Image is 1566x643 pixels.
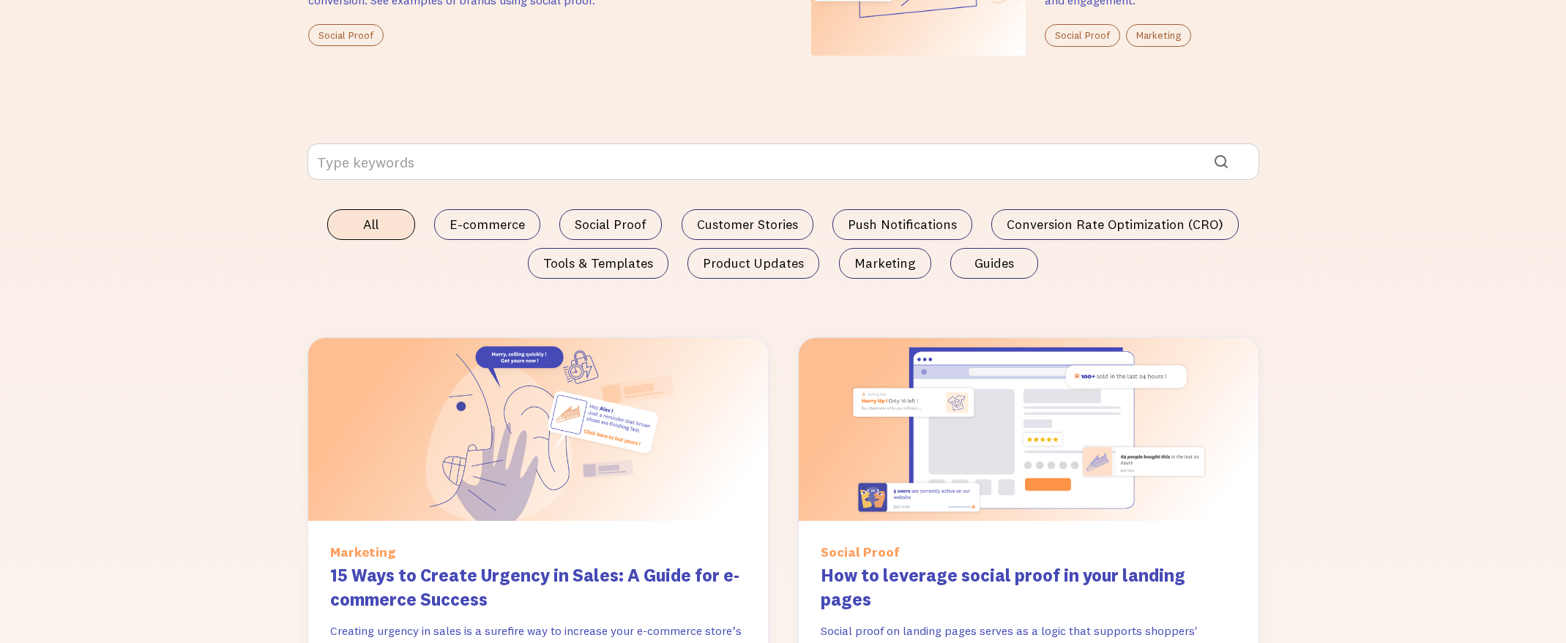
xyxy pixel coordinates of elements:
[307,143,1259,180] input: Type keywords
[307,143,1259,326] form: Email Form
[854,256,916,271] span: Marketing
[308,338,768,521] img: 15 Ways to Create Urgency in Sales: A Guide for e-commerce Success
[848,217,957,232] span: Push Notifications
[697,217,798,232] span: Customer Stories
[330,563,746,612] h3: 15 Ways to Create Urgency in Sales: A Guide for e-commerce Success
[575,217,646,232] span: Social Proof
[330,542,395,563] div: Marketing
[543,256,653,271] span: Tools & Templates
[821,542,900,563] div: Social Proof
[1007,217,1223,232] span: Conversion Rate Optimization (CRO)
[363,217,379,232] span: All
[974,256,1014,271] span: Guides
[799,338,1259,521] img: How to leverage social proof in your landing pages
[821,563,1237,612] h3: How to leverage social proof in your landing pages
[450,217,525,232] span: E-commerce
[703,256,804,271] span: Product Updates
